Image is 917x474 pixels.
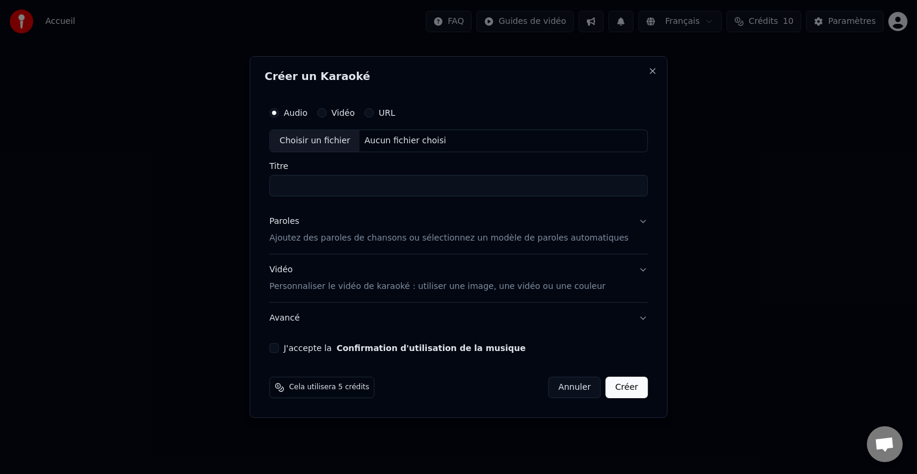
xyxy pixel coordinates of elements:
p: Ajoutez des paroles de chansons ou sélectionnez un modèle de paroles automatiques [269,232,629,244]
span: Cela utilisera 5 crédits [289,383,369,392]
button: Créer [606,377,648,398]
div: Paroles [269,216,299,227]
label: URL [379,109,395,117]
button: ParolesAjoutez des paroles de chansons ou sélectionnez un modèle de paroles automatiques [269,206,648,254]
div: Aucun fichier choisi [360,135,451,147]
label: Titre [269,162,648,170]
label: J'accepte la [284,344,525,352]
label: Audio [284,109,307,117]
p: Personnaliser le vidéo de karaoké : utiliser une image, une vidéo ou une couleur [269,281,605,293]
label: Vidéo [331,109,355,117]
div: Choisir un fichier [270,130,359,152]
div: Vidéo [269,264,605,293]
button: Annuler [548,377,601,398]
button: Avancé [269,303,648,334]
button: J'accepte la [337,344,526,352]
button: VidéoPersonnaliser le vidéo de karaoké : utiliser une image, une vidéo ou une couleur [269,254,648,302]
h2: Créer un Karaoké [264,71,653,82]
